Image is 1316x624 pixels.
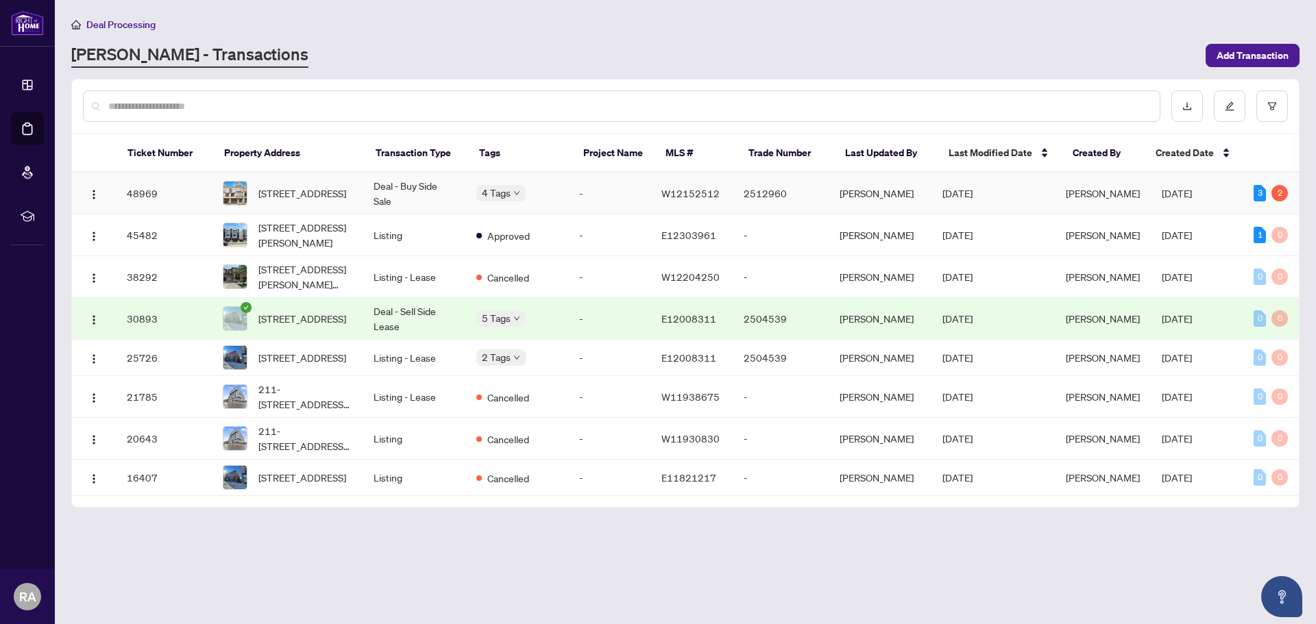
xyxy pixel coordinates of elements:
div: 0 [1254,430,1266,447]
td: - [568,173,650,214]
span: [DATE] [942,432,973,445]
td: - [568,376,650,418]
td: [PERSON_NAME] [829,460,931,496]
span: Created Date [1156,145,1214,160]
img: thumbnail-img [223,427,247,450]
th: Created Date [1145,134,1241,173]
button: Logo [83,427,105,449]
td: - [568,298,650,340]
td: Listing - Lease [363,340,465,376]
span: Last Modified Date [949,145,1032,160]
div: 0 [1254,469,1266,486]
td: [PERSON_NAME] [829,173,931,214]
span: [PERSON_NAME] [1066,187,1140,199]
td: [PERSON_NAME] [829,376,931,418]
div: 0 [1271,269,1288,285]
button: Logo [83,466,105,488]
span: [DATE] [1162,351,1192,364]
td: - [733,460,829,496]
td: 38292 [116,256,212,298]
img: Logo [88,392,99,403]
button: Logo [83,386,105,408]
span: [DATE] [1162,390,1192,403]
td: Listing - Lease [363,256,465,298]
span: check-circle [241,302,252,313]
span: [PERSON_NAME] [1066,351,1140,364]
button: Logo [83,182,105,204]
td: 21785 [116,376,212,418]
span: E12008311 [661,351,716,364]
span: [PERSON_NAME] [1066,390,1140,403]
img: Logo [88,231,99,242]
div: 0 [1254,310,1266,327]
img: Logo [88,273,99,284]
img: thumbnail-img [223,307,247,330]
td: [PERSON_NAME] [829,340,931,376]
td: - [568,214,650,256]
span: W11938675 [661,390,720,403]
span: Deal Processing [86,18,156,31]
td: Listing [363,460,465,496]
span: [DATE] [1162,312,1192,325]
span: [DATE] [942,271,973,283]
span: [DATE] [1162,187,1192,199]
span: W12152512 [661,187,720,199]
span: [DATE] [1162,271,1192,283]
img: thumbnail-img [223,466,247,489]
img: Logo [88,473,99,484]
img: thumbnail-img [223,223,247,247]
td: [PERSON_NAME] [829,298,931,340]
td: Listing [363,418,465,460]
td: 48969 [116,173,212,214]
span: E12008311 [661,312,716,325]
span: [PERSON_NAME] [1066,229,1140,241]
span: W12204250 [661,271,720,283]
span: filter [1267,101,1277,111]
span: [DATE] [942,187,973,199]
span: download [1182,101,1192,111]
span: [PERSON_NAME] [1066,432,1140,445]
th: Property Address [213,134,365,173]
span: down [513,190,520,197]
td: - [568,256,650,298]
td: 16407 [116,460,212,496]
img: logo [11,10,44,36]
td: 20643 [116,418,212,460]
td: - [568,340,650,376]
span: 4 Tags [482,185,511,201]
td: Deal - Buy Side Sale [363,173,465,214]
div: 1 [1254,227,1266,243]
td: Listing - Lease [363,376,465,418]
span: 211-[STREET_ADDRESS][PERSON_NAME] [258,423,352,453]
td: - [568,460,650,496]
span: E11821217 [661,471,716,484]
th: Project Name [572,134,655,173]
img: Logo [88,434,99,445]
img: Logo [88,314,99,325]
button: download [1171,90,1203,122]
span: [DATE] [942,471,973,484]
th: Last Modified Date [938,134,1062,173]
button: Logo [83,308,105,329]
th: Tags [468,134,572,173]
span: [PERSON_NAME] [1066,471,1140,484]
th: Ticket Number [117,134,213,173]
span: [DATE] [1162,432,1192,445]
td: [PERSON_NAME] [829,214,931,256]
td: - [733,214,829,256]
td: - [733,418,829,460]
th: Trade Number [738,134,834,173]
span: [STREET_ADDRESS] [258,186,346,201]
div: 0 [1271,469,1288,486]
div: 3 [1254,185,1266,201]
td: 2504539 [733,298,829,340]
td: 2504539 [733,340,829,376]
div: 0 [1271,430,1288,447]
span: W11930830 [661,432,720,445]
span: Cancelled [487,432,529,447]
span: Cancelled [487,270,529,285]
span: Cancelled [487,390,529,405]
div: 0 [1254,269,1266,285]
span: [DATE] [942,390,973,403]
div: 0 [1254,388,1266,405]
